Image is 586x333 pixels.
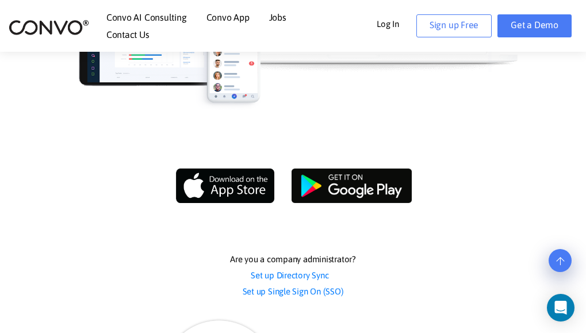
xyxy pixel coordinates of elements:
[292,169,411,203] img: Convo iOS App
[547,294,574,321] div: Open Intercom Messenger
[269,13,286,22] a: Jobs
[377,14,416,32] a: Log In
[174,169,274,203] img: Convo Android App
[106,13,187,22] a: Convo AI Consulting
[206,13,250,22] a: Convo App
[416,14,492,37] a: Sign up Free
[497,14,572,37] a: Get a Demo
[251,267,328,284] a: Set up Directory Sync
[243,284,344,300] a: Set up Single Sign On (SSO)
[9,251,577,300] div: Are you a company administrator?
[9,19,89,36] img: logo_2.png
[106,30,150,39] a: Contact Us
